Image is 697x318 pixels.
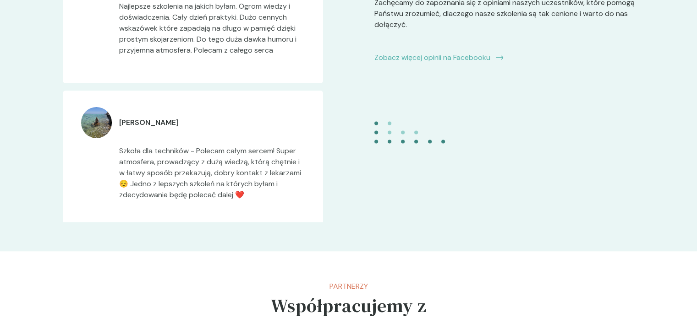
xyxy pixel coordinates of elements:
[374,38,505,63] a: Zobacz więcej opinii na Facebooku
[119,118,179,127] b: [PERSON_NAME]
[119,146,305,208] p: Szkoła dla techników - Polecam całym sercem! Super atmosfera, prowadzący z dużą wiedzą, którą chę...
[81,108,112,138] img: Z5vTGJbqstJ9-D2x_marika_trzeciak.jpg
[119,1,305,64] p: Najlepsze szkolenia na jakich byłam. Ogrom wiedzy i doświadczenia. Cały dzień praktyki. Dużo cenn...
[271,281,427,292] p: Partnerzy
